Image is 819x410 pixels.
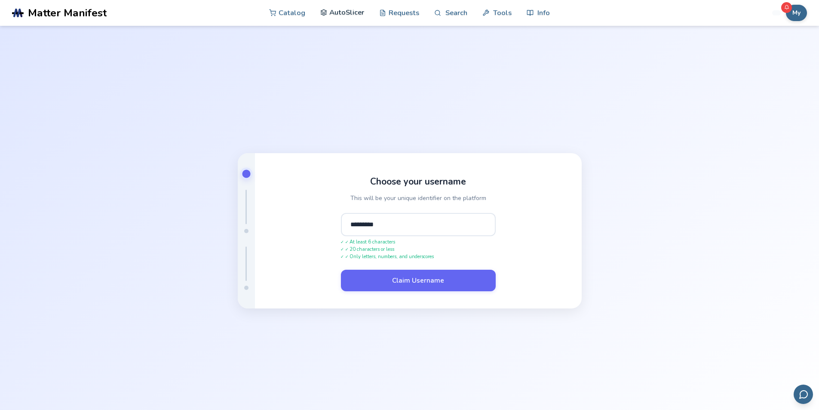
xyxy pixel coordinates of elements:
[341,240,496,245] span: ✓ At least 6 characters
[341,247,496,253] span: ✓ 20 characters or less
[341,270,496,291] button: Claim Username
[786,5,807,21] button: My
[28,7,107,19] span: Matter Manifest
[370,176,466,187] h1: Choose your username
[794,385,813,404] button: Send feedback via email
[341,254,496,260] span: ✓ Only letters, numbers, and underscores
[350,194,486,203] p: This will be your unique identifier on the platform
